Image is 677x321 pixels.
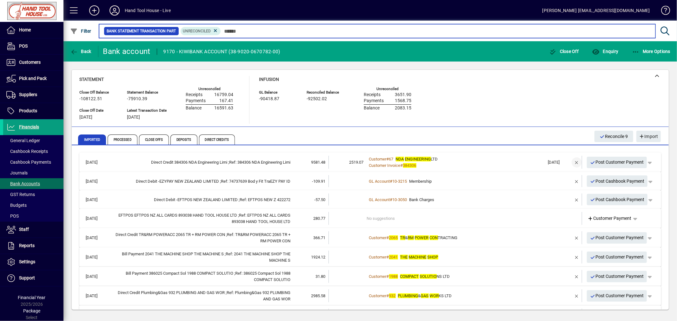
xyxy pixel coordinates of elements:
[259,96,279,102] span: -90418.87
[19,259,35,264] span: Settings
[3,87,63,103] a: Suppliers
[369,293,387,298] span: Customer
[389,157,394,161] span: 67
[79,153,661,172] mat-expansion-panel-header: [DATE]Direct Credit 384306 NDA Engineering Limi ;Ref: 384306 NDA Engineering Limi9581.482519.07Cu...
[398,293,418,298] em: PLUMBING
[367,162,419,169] a: Customer Invoice#384306
[594,131,633,142] button: Reconcile 9
[369,197,390,202] span: GL Account
[186,106,202,111] span: Balance
[83,270,112,283] td: [DATE]
[125,5,171,16] div: Hand Tool House - Live
[572,291,582,301] button: Remove
[587,232,647,244] button: Post Customer Payment
[396,157,438,161] span: LTD
[313,216,325,221] span: 280.77
[3,55,63,70] a: Customers
[311,255,325,259] span: 1924.12
[311,160,325,165] span: 9581.48
[3,135,63,146] a: General Ledger
[70,29,91,34] span: Filter
[79,247,661,267] mat-expansion-panel-header: [DATE]Bill Payment 2041 THE MACHINE SHOP THE MACHINE S ;Ref: 2041 THE MACHINE SHOP THE MACHINE S1...
[572,233,582,243] button: Remove
[199,134,235,145] span: Direct Credits
[387,255,389,259] span: #
[3,178,63,189] a: Bank Accounts
[364,92,381,97] span: Receipts
[592,49,618,54] span: Enquiry
[3,22,63,38] a: Home
[369,255,387,259] span: Customer
[6,181,40,186] span: Bank Accounts
[3,103,63,119] a: Products
[69,46,93,57] button: Back
[127,108,167,113] span: Latest Transaction Date
[409,197,435,202] span: Bank Charges
[3,270,63,286] a: Support
[19,124,39,129] span: Financials
[19,76,47,81] span: Pick and Pack
[398,293,452,298] span: & KS LTD
[70,49,91,54] span: Back
[401,163,403,168] span: #
[588,215,632,222] span: Customer Payment
[83,175,112,187] td: [DATE]
[587,290,647,302] button: Post Customer Payment
[572,157,582,167] button: Remove
[572,252,582,262] button: Remove
[112,290,290,302] div: Direct Credit Plumbing&Gas 932 PLUMBING AND GAS WOR Ref: Plumbing&Gas 932 PLUMBING AND GAS WOR
[183,29,211,33] span: Unreconciled
[367,309,545,321] td: suggestions
[3,71,63,87] a: Pick and Pack
[315,274,325,279] span: 31.80
[367,156,396,162] a: Customer#67
[389,293,396,298] em: 932
[587,271,647,282] button: Post Customer Payment
[83,309,112,321] td: [DATE]
[112,178,290,185] div: Direct Debit -EZYPAY NEW ZEALAND LIMITED Ref: 74737639 Bod y Fit TraEZY PAY ID
[590,271,644,282] span: Post Customer Payment
[590,291,644,301] span: Post Customer Payment
[364,98,384,103] span: Payments
[400,235,405,240] em: TR
[590,157,644,167] span: Post Customer Payment
[78,134,106,145] span: Imported
[387,274,389,279] span: #
[408,235,414,240] em: RM
[585,309,634,320] a: Create new customer payment
[83,156,112,169] td: [DATE]
[63,46,98,57] app-page-header-button: Back
[3,38,63,54] a: POS
[415,235,429,240] em: POWER
[590,233,644,243] span: Post Customer Payment
[587,175,648,187] button: Post Cashbook Payment
[585,213,634,224] a: Customer Payment
[349,160,364,165] span: 2519.07
[214,106,233,111] span: 16591.63
[127,96,147,102] span: -75910.39
[6,170,28,175] span: Journals
[79,228,661,247] mat-expansion-panel-header: [DATE]Direct Credit TR&RM POWERACC 2065 TR + RM POWER CON ;Ref: TR&RM POWERACC 2065 TR + RM POWER...
[405,157,431,161] em: ENGINEERING
[393,179,407,184] span: 10-3215
[6,160,51,165] span: Cashbook Payments
[79,267,661,286] mat-expansion-panel-header: [DATE]Bill Payment 386025 Compact Sol 1988 COMPACT SOLUTIO ;Ref: 386025 Compact Sol 1988 COMPACT ...
[79,286,661,305] mat-expansion-panel-header: [DATE]Direct Credit Plumbing&Gas 932 PLUMBING AND GAS WOR ;Ref: Plumbing&Gas 932 PLUMBING AND GAS...
[83,251,112,264] td: [DATE]
[79,190,661,209] mat-expansion-panel-header: [DATE]Direct Debit -EFTPOS NEW ZEALAND LIMITED ;Ref: EFTPOS NEW Z 422272-57.50GL Account#10-3050B...
[79,209,661,228] mat-expansion-panel-header: [DATE]EFTPOS EFTPOS NZ ALL CARDS 893038 HAND TOOL HOUSE LTD ;Ref: EFTPOS NZ ALL CARDS 893038 HAND...
[590,46,620,57] button: Enquiry
[572,194,582,205] button: Remove
[590,176,645,187] span: Post Cashbook Payment
[6,203,27,208] span: Budgets
[69,25,93,37] button: Filter
[387,293,389,298] span: #
[387,235,389,240] span: #
[112,232,290,244] div: Direct Credit TR&RM POWERACC 2065 TR + RM POWER CON Ref: TR&RM POWERACC 2065 TR + RM POWER CON
[219,98,233,103] span: 167.41
[186,92,202,97] span: Receipts
[19,227,29,232] span: Staff
[656,1,669,22] a: Knowledge Base
[19,27,31,32] span: Home
[632,49,671,54] span: More Options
